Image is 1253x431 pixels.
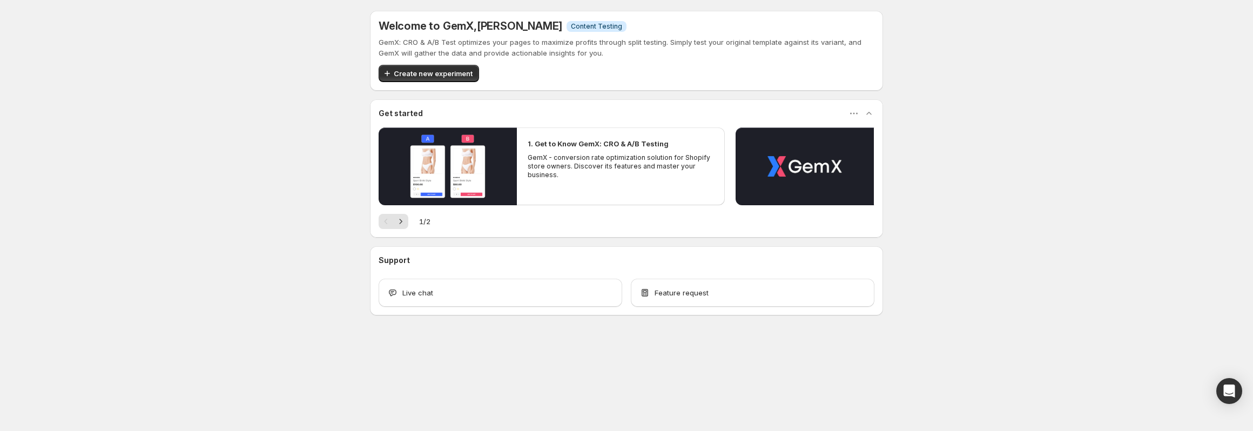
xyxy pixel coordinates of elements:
[655,287,709,298] span: Feature request
[736,127,874,205] button: Play video
[393,214,408,229] button: Next
[419,216,430,227] span: 1 / 2
[528,153,713,179] p: GemX - conversion rate optimization solution for Shopify store owners. Discover its features and ...
[394,68,473,79] span: Create new experiment
[1216,378,1242,404] div: Open Intercom Messenger
[571,22,622,31] span: Content Testing
[379,108,423,119] h3: Get started
[379,255,410,266] h3: Support
[528,138,669,149] h2: 1. Get to Know GemX: CRO & A/B Testing
[379,65,479,82] button: Create new experiment
[379,127,517,205] button: Play video
[379,214,408,229] nav: Pagination
[379,19,562,32] h5: Welcome to GemX
[402,287,433,298] span: Live chat
[379,37,874,58] p: GemX: CRO & A/B Test optimizes your pages to maximize profits through split testing. Simply test ...
[474,19,562,32] span: , [PERSON_NAME]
